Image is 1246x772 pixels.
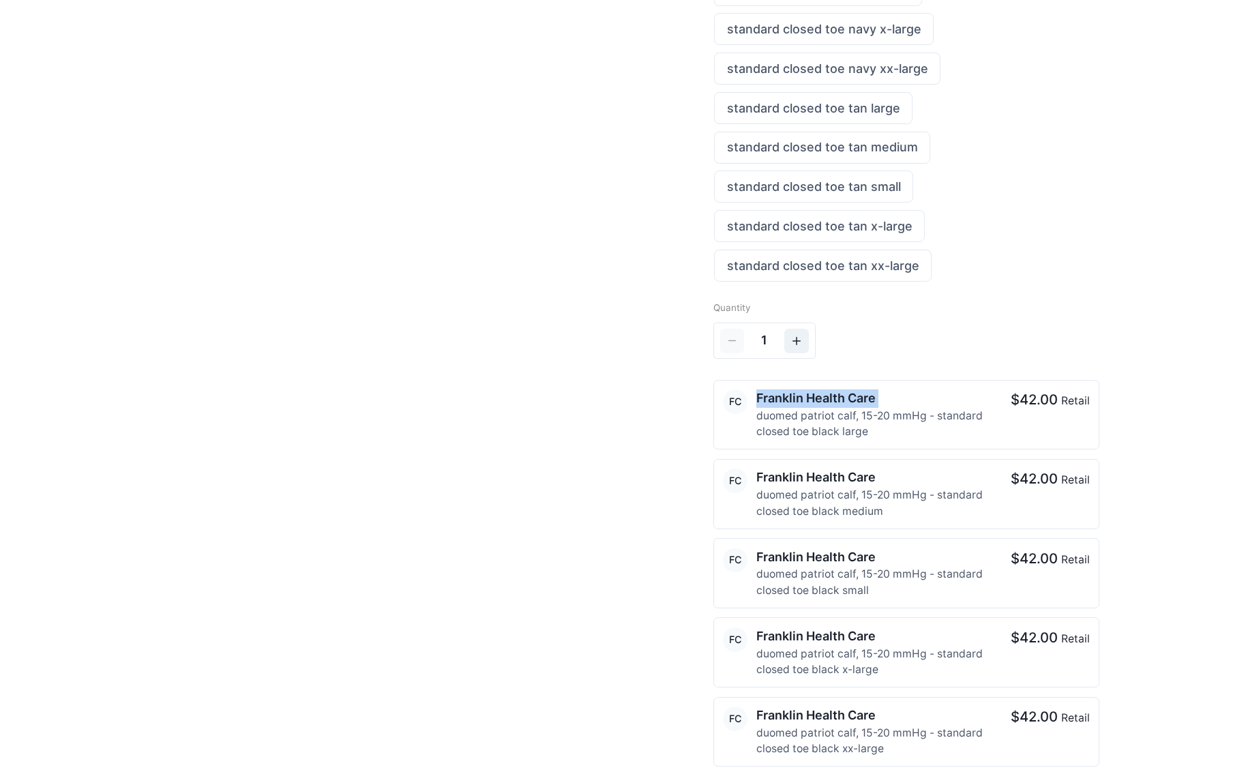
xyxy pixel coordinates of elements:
[1011,469,1058,489] p: $42.00
[756,566,992,598] p: duomed patriot calf, 15-20 mmHg - standard closed toe black small
[713,301,1100,314] p: Quantity
[756,627,992,646] p: Franklin Health Care
[756,487,992,519] p: duomed patriot calf, 15-20 mmHg - standard closed toe black medium
[1061,472,1090,488] p: Retail
[1061,631,1090,647] p: Retail
[1061,393,1090,409] p: Retail
[756,725,992,757] p: duomed patriot calf, 15-20 mmHg - standard closed toe black xx-large
[756,646,992,678] p: duomed patriot calf, 15-20 mmHg - standard closed toe black x-large
[720,329,745,353] button: Decrement
[756,707,992,725] p: Franklin Health Care
[784,329,809,353] button: Increment
[761,331,767,350] span: 1
[715,171,913,202] a: standard closed toe tan small
[715,211,925,241] a: standard closed toe tan x-large
[1061,552,1090,568] p: Retail
[715,14,934,44] a: standard closed toe navy x-large
[715,132,930,163] a: standard closed toe tan medium
[756,548,992,567] p: Franklin Health Care
[1011,707,1058,727] p: $42.00
[1061,710,1090,726] p: Retail
[1011,389,1058,410] p: $42.00
[715,53,940,84] a: standard closed toe navy xx-large
[756,389,992,408] p: Franklin Health Care
[756,408,992,440] p: duomed patriot calf, 15-20 mmHg - standard closed toe black large
[715,250,932,281] a: standard closed toe tan xx-large
[1011,548,1058,569] p: $42.00
[1011,627,1058,648] p: $42.00
[715,93,913,123] a: standard closed toe tan large
[756,469,992,487] p: Franklin Health Care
